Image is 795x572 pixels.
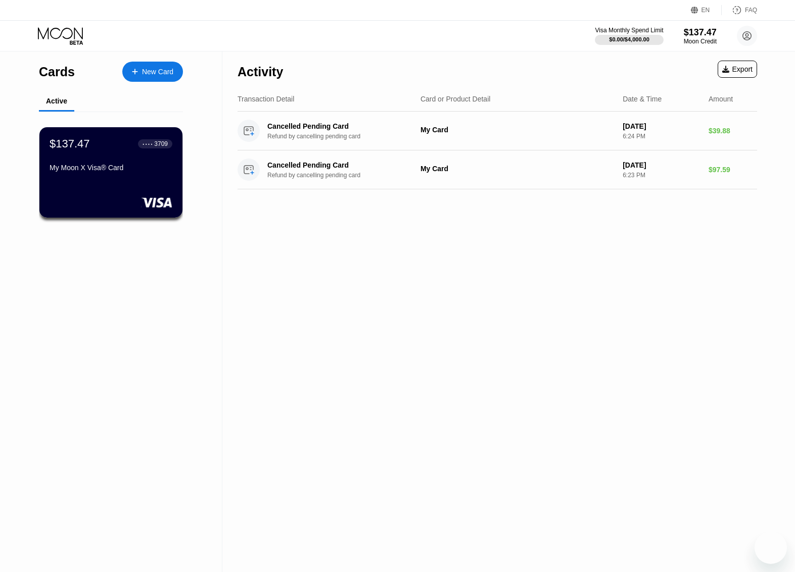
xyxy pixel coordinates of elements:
[154,140,168,147] div: 3709
[755,532,787,564] iframe: Button to launch messaging window, conversation in progress
[684,27,717,38] div: $137.47
[623,122,700,130] div: [DATE]
[238,150,757,189] div: Cancelled Pending CardRefund by cancelling pending cardMy Card[DATE]6:23 PM$97.59
[238,65,283,79] div: Activity
[39,127,182,218] div: $137.47● ● ● ●3709My Moon X Visa® Card
[722,5,757,15] div: FAQ
[238,112,757,150] div: Cancelled Pending CardRefund by cancelling pending cardMy Card[DATE]6:24 PM$39.88
[609,36,649,42] div: $0.00 / $4,000.00
[420,95,491,103] div: Card or Product Detail
[267,172,425,179] div: Refund by cancelling pending card
[142,68,173,76] div: New Card
[709,95,733,103] div: Amount
[691,5,722,15] div: EN
[623,133,700,140] div: 6:24 PM
[745,7,757,14] div: FAQ
[709,127,757,135] div: $39.88
[702,7,710,14] div: EN
[718,61,757,78] div: Export
[46,97,67,105] div: Active
[238,95,294,103] div: Transaction Detail
[143,142,153,145] div: ● ● ● ●
[39,65,75,79] div: Cards
[50,137,90,150] div: $137.47
[595,27,663,34] div: Visa Monthly Spend Limit
[684,27,717,45] div: $137.47Moon Credit
[722,65,753,73] div: Export
[623,172,700,179] div: 6:23 PM
[709,166,757,174] div: $97.59
[623,95,662,103] div: Date & Time
[267,133,425,140] div: Refund by cancelling pending card
[623,161,700,169] div: [DATE]
[267,122,413,130] div: Cancelled Pending Card
[420,126,615,134] div: My Card
[684,38,717,45] div: Moon Credit
[595,27,663,45] div: Visa Monthly Spend Limit$0.00/$4,000.00
[50,164,172,172] div: My Moon X Visa® Card
[122,62,183,82] div: New Card
[267,161,413,169] div: Cancelled Pending Card
[420,165,615,173] div: My Card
